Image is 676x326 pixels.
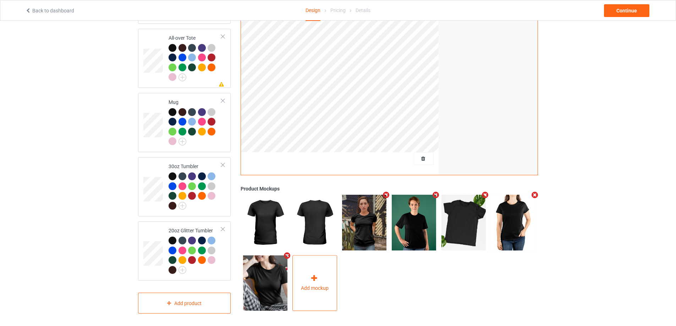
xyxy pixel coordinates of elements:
img: regular.jpg [292,195,337,250]
div: Add mockup [292,255,337,311]
div: 20oz Glitter Tumbler [169,227,221,273]
i: Remove mockup [431,192,440,199]
img: regular.jpg [243,255,287,311]
div: Mug [138,93,231,152]
div: All-over Tote [138,29,231,88]
div: 30oz Tumbler [138,157,231,216]
div: Pricing [330,0,346,20]
img: svg+xml;base64,PD94bWwgdmVyc2lvbj0iMS4wIiBlbmNvZGluZz0iVVRGLTgiPz4KPHN2ZyB3aWR0aD0iMjJweCIgaGVpZ2... [178,266,186,274]
i: Remove mockup [481,192,490,199]
div: Design [306,0,320,21]
div: All-over Tote [169,34,221,81]
div: 30oz Tumbler [169,163,221,209]
img: svg+xml;base64,PD94bWwgdmVyc2lvbj0iMS4wIiBlbmNvZGluZz0iVVRGLTgiPz4KPHN2ZyB3aWR0aD0iMjJweCIgaGVpZ2... [178,73,186,81]
img: regular.jpg [342,195,386,250]
div: Product Mockups [241,186,538,193]
i: Remove mockup [531,192,539,199]
div: 20oz Glitter Tumbler [138,221,231,281]
span: Add mockup [301,285,329,292]
i: Remove mockup [382,192,391,199]
div: Continue [604,4,649,17]
i: Remove mockup [282,252,291,259]
a: Back to dashboard [25,8,74,13]
img: regular.jpg [392,195,436,250]
img: regular.jpg [491,195,535,250]
div: Add product [138,293,231,314]
img: regular.jpg [243,195,287,250]
img: svg+xml;base64,PD94bWwgdmVyc2lvbj0iMS4wIiBlbmNvZGluZz0iVVRGLTgiPz4KPHN2ZyB3aWR0aD0iMjJweCIgaGVpZ2... [178,138,186,145]
img: svg+xml;base64,PD94bWwgdmVyc2lvbj0iMS4wIiBlbmNvZGluZz0iVVRGLTgiPz4KPHN2ZyB3aWR0aD0iMjJweCIgaGVpZ2... [178,202,186,210]
img: regular.jpg [441,195,486,250]
div: Mug [169,99,221,145]
div: Details [356,0,370,20]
